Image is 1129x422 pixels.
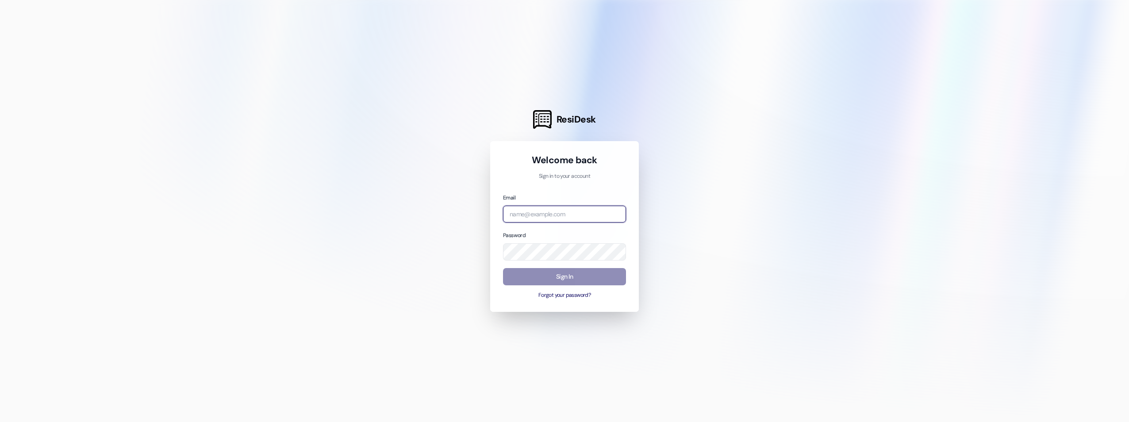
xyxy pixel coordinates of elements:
[533,110,552,129] img: ResiDesk Logo
[503,268,626,285] button: Sign In
[503,206,626,223] input: name@example.com
[503,154,626,166] h1: Welcome back
[503,292,626,299] button: Forgot your password?
[503,232,526,239] label: Password
[557,113,596,126] span: ResiDesk
[503,194,515,201] label: Email
[503,173,626,180] p: Sign in to your account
